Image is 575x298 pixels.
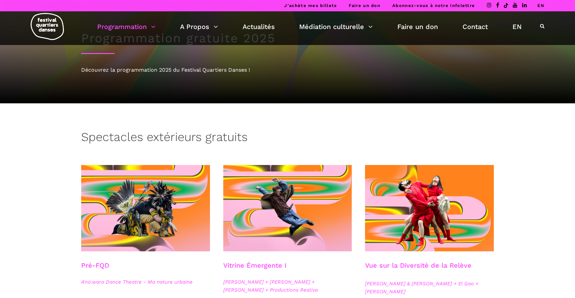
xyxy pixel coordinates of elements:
[365,261,472,278] h3: Vue sur la Diversité de la Relève
[243,21,275,32] a: Actualités
[81,261,109,278] h3: Pré-FQD
[299,21,373,32] a: Médiation culturelle
[81,130,248,147] h3: Spectacles extérieurs gratuits
[31,13,64,40] img: logo-fqd-med
[81,278,210,286] span: A'nó:wara Dance Theatre - Ma nature urbaine
[223,261,287,278] h3: Vitrine Émergente I
[512,21,522,32] a: EN
[365,280,494,296] span: [PERSON_NAME] & [PERSON_NAME] + El Gao + [PERSON_NAME]
[537,3,544,8] a: EN
[397,21,438,32] a: Faire un don
[463,21,488,32] a: Contact
[180,21,218,32] a: A Propos
[81,66,494,74] div: Découvrez la programmation 2025 du Festival Quartiers Danses !
[284,3,337,8] a: J’achète mes billets
[223,278,352,294] span: [PERSON_NAME] + [PERSON_NAME] + [PERSON_NAME] + Productions Realiva
[97,21,155,32] a: Programmation
[349,3,380,8] a: Faire un don
[392,3,475,8] a: Abonnez-vous à notre infolettre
